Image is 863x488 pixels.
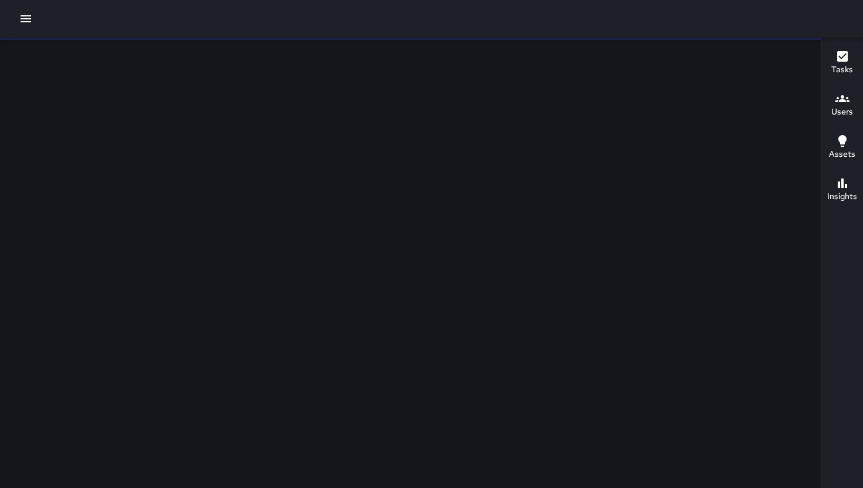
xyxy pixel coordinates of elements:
button: Assets [821,127,863,169]
button: Users [821,85,863,127]
button: Tasks [821,42,863,85]
h6: Assets [829,148,855,161]
h6: Tasks [831,63,853,76]
h6: Insights [827,190,857,203]
button: Insights [821,169,863,211]
h6: Users [831,106,853,119]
